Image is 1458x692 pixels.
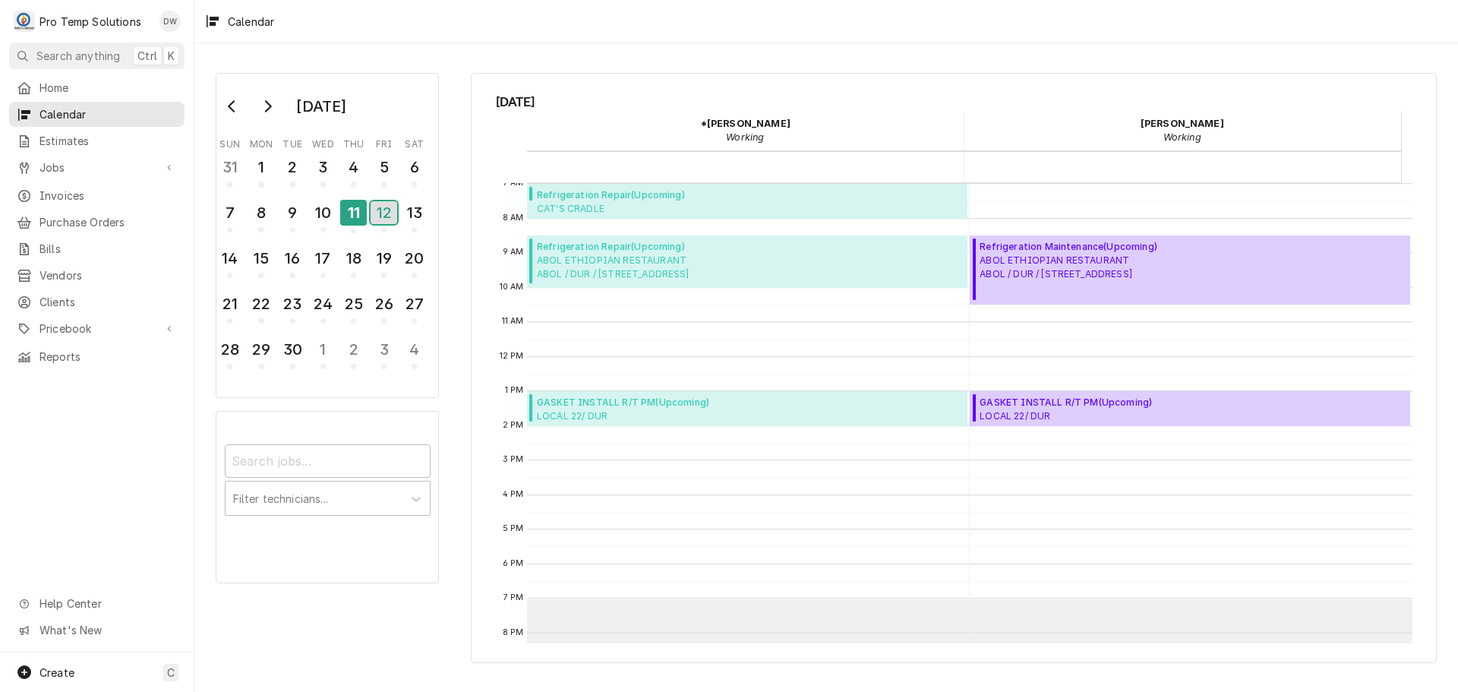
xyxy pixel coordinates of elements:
span: ABOL ETHIOPIAN RESTAURANT ABOL / DUR / [STREET_ADDRESS] [980,254,1157,281]
th: Monday [245,133,277,151]
span: Clients [39,294,177,310]
a: Reports [9,344,185,369]
span: ABOL ETHIOPIAN RESTAURANT ABOL / DUR / [STREET_ADDRESS] [537,254,690,281]
a: Bills [9,236,185,261]
strong: [PERSON_NAME] [1141,118,1224,129]
a: Clients [9,289,185,314]
div: [Service] GASKET INSTALL R/T PM LOCAL 22/ DUR LOCAL22 / DURHAM / 2200 W Main St, Durham, NC 27705... [970,391,1411,426]
div: 2 [281,156,305,179]
div: 31 [218,156,241,179]
span: Purchase Orders [39,214,177,230]
div: 1 [311,338,335,361]
div: 23 [281,292,305,315]
button: Go to next month [252,94,282,118]
span: Reports [39,349,177,365]
span: Help Center [39,596,175,611]
th: Sunday [215,133,245,151]
span: 11 AM [498,315,528,327]
a: Purchase Orders [9,210,185,235]
span: Jobs [39,160,154,175]
span: 8 AM [499,212,528,224]
div: 26 [372,292,396,315]
div: 4 [342,156,365,179]
span: Refrigeration Repair ( Upcoming ) [537,240,690,254]
div: 22 [249,292,273,315]
div: Calendar Filters [225,431,431,532]
span: LOCAL 22/ DUR LOCAL22 / [GEOGRAPHIC_DATA] / [STREET_ADDRESS] [537,409,785,422]
span: 12 PM [496,350,528,362]
th: Tuesday [277,133,308,151]
div: 30 [281,338,305,361]
div: 2 [342,338,365,361]
span: 4 PM [499,488,528,501]
span: 3 PM [499,453,528,466]
div: Pro Temp Solutions [39,14,141,30]
span: 9 AM [499,246,528,258]
span: 10 AM [496,281,528,293]
div: 10 [311,201,335,224]
div: 14 [218,247,241,270]
div: 3 [372,338,396,361]
th: Friday [369,133,399,151]
th: Thursday [339,133,369,151]
div: 19 [372,247,396,270]
div: 27 [402,292,426,315]
span: CAT'S CRADLE CAT'S CRADLE CARRBORO / [STREET_ADDRESS] [537,202,759,214]
div: 12 [371,201,397,224]
span: GASKET INSTALL R/T PM ( Upcoming ) [980,396,1228,409]
span: 6 PM [499,558,528,570]
span: Ctrl [137,48,157,64]
a: Estimates [9,128,185,153]
span: 7 PM [500,592,528,604]
div: 17 [311,247,335,270]
span: Bills [39,241,177,257]
span: 8 PM [499,627,528,639]
div: *Kevin Williams - Working [527,112,964,150]
div: DW [159,11,181,32]
div: [DATE] [291,93,352,119]
div: Refrigeration Maintenance(Upcoming)ABOL ETHIOPIAN RESTAURANTABOL / DUR / [STREET_ADDRESS] [970,235,1411,305]
span: Home [39,80,177,96]
span: 5 PM [499,523,528,535]
div: [Service] Refrigeration Repair ABOL ETHIOPIAN RESTAURANT ABOL / DUR / 2945 S Miami Blvd #102, Dur... [527,235,967,287]
a: Go to Help Center [9,591,185,616]
div: Pro Temp Solutions's Avatar [14,11,35,32]
span: What's New [39,622,175,638]
div: 18 [342,247,365,270]
div: [Service] GASKET INSTALL R/T PM LOCAL 22/ DUR LOCAL22 / DURHAM / 2200 W Main St, Durham, NC 27705... [527,391,967,426]
span: C [167,665,175,681]
div: 21 [218,292,241,315]
span: 2 PM [499,419,528,431]
div: 7 [218,201,241,224]
div: 8 [249,201,273,224]
div: 5 [372,156,396,179]
span: Search anything [36,48,120,64]
div: 9 [281,201,305,224]
th: Wednesday [308,133,338,151]
div: 3 [311,156,335,179]
div: 24 [311,292,335,315]
div: 28 [218,338,241,361]
span: GASKET INSTALL R/T PM ( Upcoming ) [537,396,785,409]
span: LOCAL 22/ DUR LOCAL22 / [GEOGRAPHIC_DATA] / [STREET_ADDRESS] [980,409,1228,422]
em: Working [726,131,764,143]
div: P [14,11,35,32]
span: Create [39,666,74,679]
a: Go to Jobs [9,155,185,180]
a: Vendors [9,263,185,288]
a: Invoices [9,183,185,208]
div: Calendar Day Picker [216,73,439,398]
strong: *[PERSON_NAME] [700,118,791,129]
div: 6 [402,156,426,179]
div: Calendar Calendar [471,73,1437,663]
div: 4 [402,338,426,361]
div: 20 [402,247,426,270]
a: Go to Pricebook [9,316,185,341]
div: 25 [342,292,365,315]
div: 1 [249,156,273,179]
div: 16 [281,247,305,270]
button: Go to previous month [217,94,248,118]
div: GASKET INSTALL R/T PM(Upcoming)LOCAL 22/ DURLOCAL22 / [GEOGRAPHIC_DATA] / [STREET_ADDRESS] [970,391,1411,426]
span: Calendar [39,106,177,122]
a: Calendar [9,102,185,127]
